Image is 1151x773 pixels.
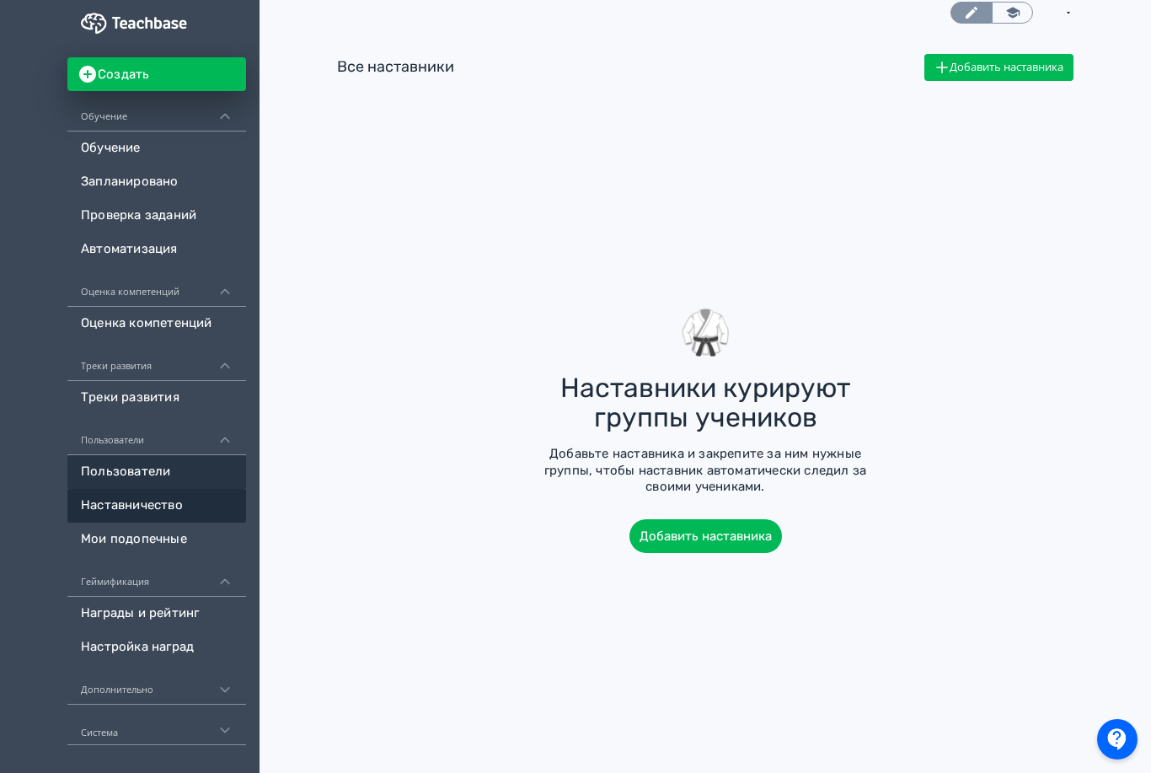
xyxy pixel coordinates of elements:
a: Пользователи [67,455,246,489]
div: Наставники курируют группы учеников [528,373,882,432]
a: Наставничество [67,489,246,523]
a: Настройка наград [67,631,246,664]
button: Добавить наставника [629,519,782,553]
div: Пользователи [67,415,246,455]
div: Дополнительно [67,664,246,705]
div: 🥋 [679,304,731,360]
a: Все наставники [337,57,454,76]
a: Оценка компетенций [67,307,246,341]
a: Автоматизация [67,233,246,266]
a: Переключиться в режим ученика [992,2,1033,24]
button: Создать [67,57,246,91]
div: Треки развития [67,341,246,381]
a: Треки развития [67,381,246,415]
div: Добавьте наставника и закрепите за ним нужные группы, чтобы наставник автоматически следил за сво... [528,446,882,496]
a: Награды и рейтинг [67,597,246,631]
div: Обучение [67,91,246,132]
a: Обучение [67,132,246,165]
a: Проверка заданий [67,199,246,233]
div: Оценка компетенций [67,266,246,307]
a: Запланировано [67,165,246,199]
div: Система [67,705,246,745]
a: Мои подопечные [67,523,246,556]
div: Геймификация [67,556,246,597]
button: Добавить наставника [924,54,1073,81]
